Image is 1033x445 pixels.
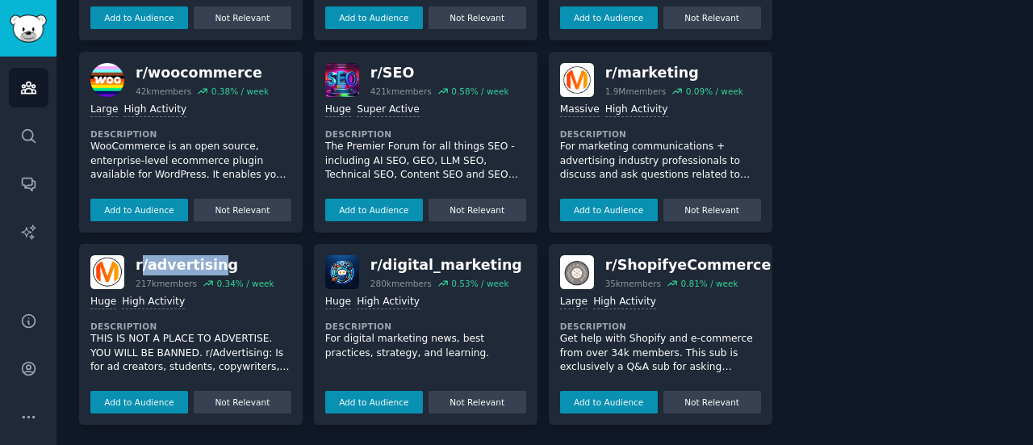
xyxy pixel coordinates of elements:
div: High Activity [357,295,420,310]
button: Not Relevant [194,391,291,414]
div: Huge [90,295,116,310]
div: r/ advertising [136,255,274,275]
p: For digital marketing news, best practices, strategy, and learning. [325,332,526,360]
p: For marketing communications + advertising industry professionals to discuss and ask questions re... [560,140,761,183]
div: 0.09 % / week [686,86,743,97]
div: 0.38 % / week [211,86,269,97]
dt: Description [90,321,291,332]
p: WooCommerce is an open source, enterprise-level ecommerce plugin available for WordPress. It enab... [90,140,291,183]
div: 1.9M members [605,86,667,97]
button: Add to Audience [90,199,188,221]
div: r/ digital_marketing [370,255,522,275]
div: 421k members [370,86,432,97]
div: r/ SEO [370,63,509,83]
div: r/ ShopifyeCommerce [605,255,772,275]
button: Add to Audience [560,391,658,414]
div: r/ marketing [605,63,743,83]
p: Get help with Shopify and e-commerce from over 34k members. This sub is exclusively a Q&A sub for... [560,332,761,375]
img: GummySearch logo [10,15,47,43]
div: 0.53 % / week [451,278,508,289]
img: advertising [90,255,124,289]
dt: Description [325,321,526,332]
button: Not Relevant [663,6,761,29]
button: Not Relevant [663,391,761,414]
div: Massive [560,103,600,118]
button: Add to Audience [325,391,423,414]
button: Add to Audience [560,199,658,221]
button: Add to Audience [90,6,188,29]
p: The Premier Forum for all things SEO - including AI SEO, GEO, LLM SEO, Technical SEO, Content SEO... [325,140,526,183]
div: r/ woocommerce [136,63,269,83]
div: Super Active [357,103,420,118]
button: Add to Audience [325,199,423,221]
button: Not Relevant [194,6,291,29]
img: digital_marketing [325,255,359,289]
img: SEO [325,63,359,97]
div: Huge [325,295,351,310]
div: 280k members [370,278,432,289]
button: Not Relevant [429,199,526,221]
div: 217k members [136,278,197,289]
div: High Activity [122,295,185,310]
button: Not Relevant [429,6,526,29]
div: 35k members [605,278,661,289]
div: 42k members [136,86,191,97]
dt: Description [560,321,761,332]
div: High Activity [605,103,668,118]
button: Add to Audience [325,6,423,29]
div: Large [560,295,588,310]
dt: Description [560,128,761,140]
img: ShopifyeCommerce [560,255,594,289]
button: Not Relevant [429,391,526,414]
div: 0.34 % / week [216,278,274,289]
button: Not Relevant [194,199,291,221]
div: High Activity [593,295,656,310]
dt: Description [325,128,526,140]
div: 0.81 % / week [680,278,738,289]
div: 0.58 % / week [451,86,508,97]
div: Huge [325,103,351,118]
img: marketing [560,63,594,97]
dt: Description [90,128,291,140]
button: Add to Audience [560,6,658,29]
img: woocommerce [90,63,124,97]
button: Add to Audience [90,391,188,414]
button: Not Relevant [663,199,761,221]
div: High Activity [123,103,186,118]
div: Large [90,103,118,118]
p: THIS IS NOT A PLACE TO ADVERTISE. YOU WILL BE BANNED. r/Advertising: Is for ad creators, students... [90,332,291,375]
